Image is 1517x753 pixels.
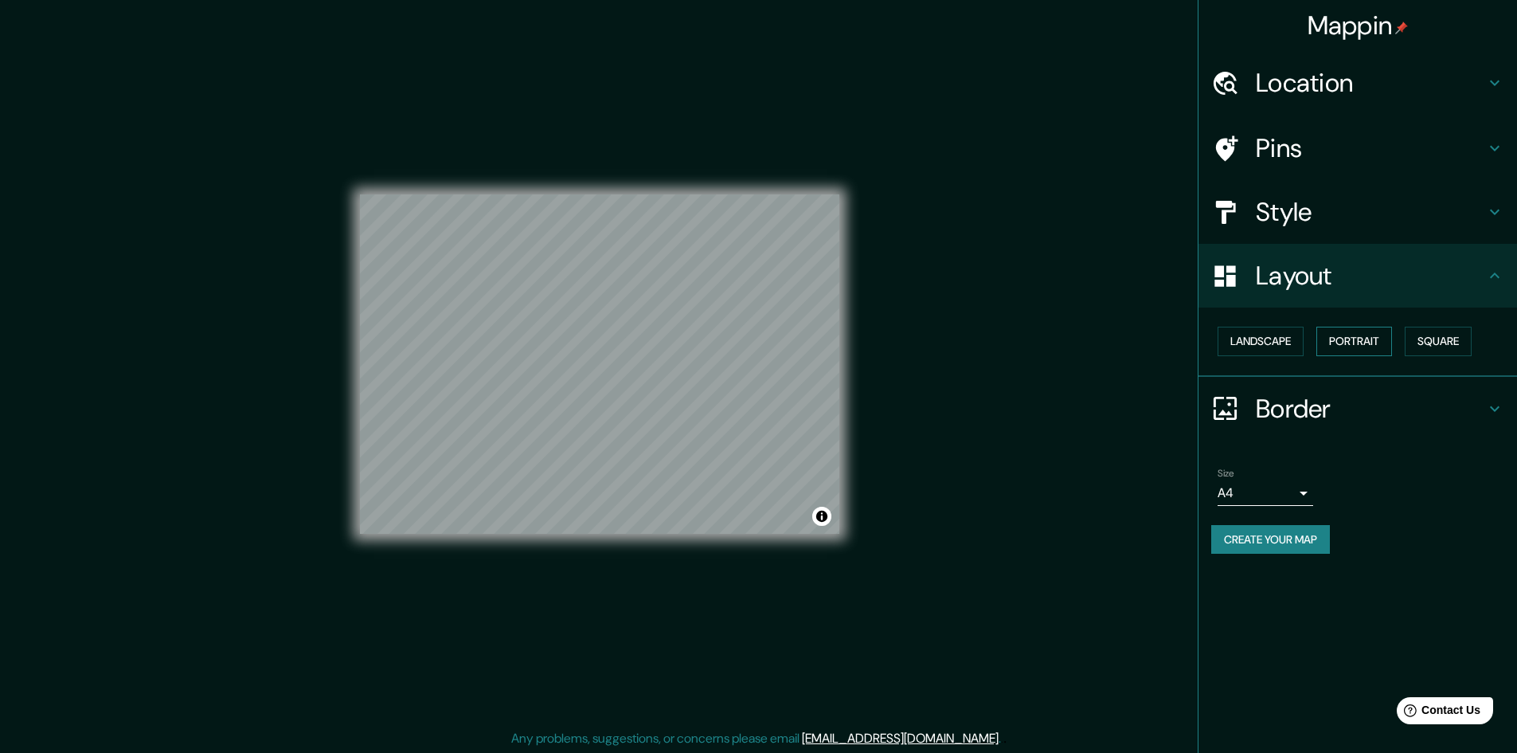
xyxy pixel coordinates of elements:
[1211,525,1330,555] button: Create your map
[1218,466,1234,480] label: Size
[1316,327,1392,356] button: Portrait
[1001,729,1003,748] div: .
[1218,327,1304,356] button: Landscape
[360,194,839,534] canvas: Map
[1198,116,1517,180] div: Pins
[812,507,831,526] button: Toggle attribution
[1395,22,1408,34] img: pin-icon.png
[1198,180,1517,244] div: Style
[1256,132,1485,164] h4: Pins
[1308,10,1409,41] h4: Mappin
[1218,480,1313,506] div: A4
[1256,196,1485,228] h4: Style
[511,729,1001,748] p: Any problems, suggestions, or concerns please email .
[1375,691,1499,735] iframe: Help widget launcher
[1256,393,1485,425] h4: Border
[1256,260,1485,292] h4: Layout
[1003,729,1007,748] div: .
[1198,244,1517,308] div: Layout
[802,730,999,747] a: [EMAIL_ADDRESS][DOMAIN_NAME]
[1256,67,1485,99] h4: Location
[1198,51,1517,115] div: Location
[1405,327,1472,356] button: Square
[1198,377,1517,441] div: Border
